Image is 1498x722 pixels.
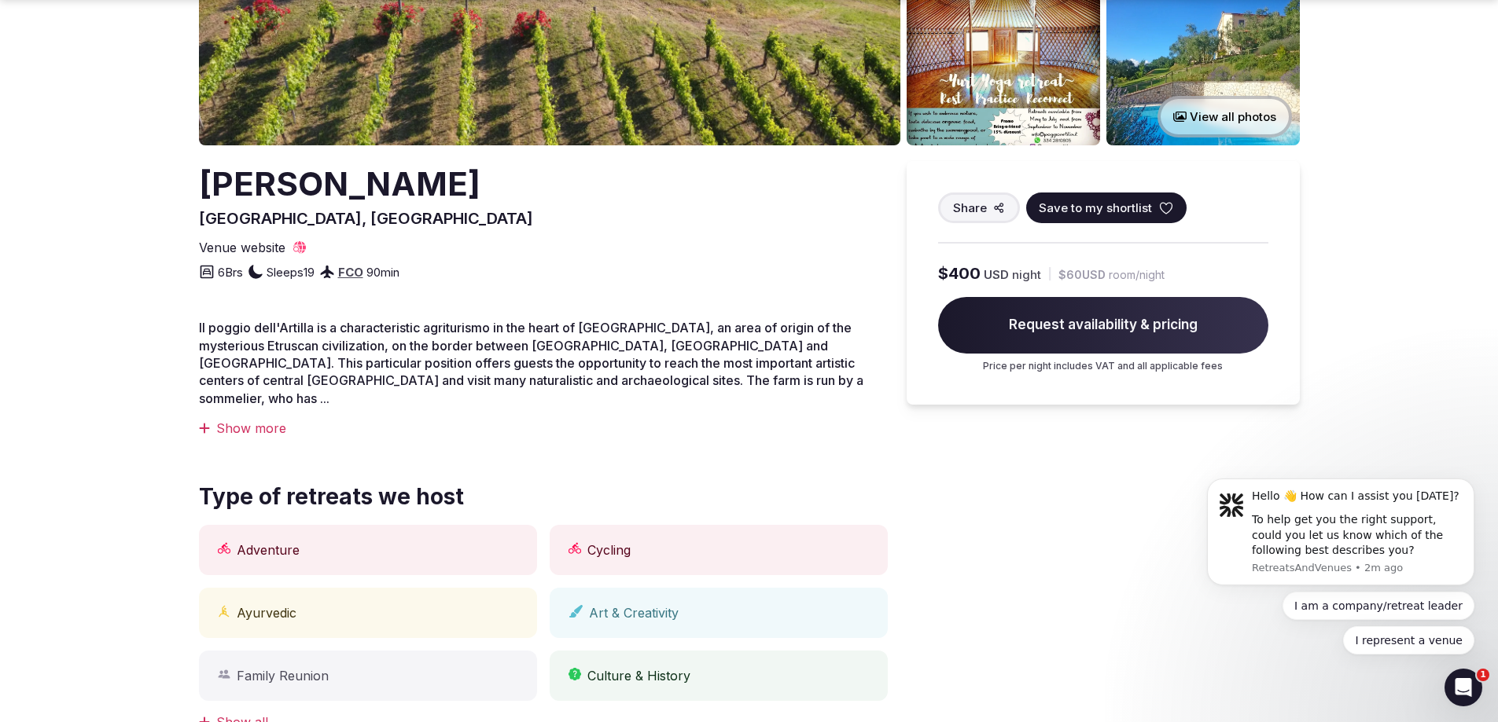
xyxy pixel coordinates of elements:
span: Request availability & pricing [938,297,1268,354]
button: Share [938,192,1020,223]
span: Type of retreats we host [199,482,464,512]
span: Share [953,200,987,216]
span: Venue website [199,239,285,256]
span: $400 [938,262,981,284]
button: Save to my shortlist [1026,192,1187,223]
button: View all photos [1158,96,1292,137]
span: 1 [1477,669,1489,681]
span: $60 USD [1058,267,1106,283]
div: | [1047,266,1052,282]
span: [GEOGRAPHIC_DATA], [GEOGRAPHIC_DATA] [199,209,533,228]
span: Save to my shortlist [1039,200,1152,216]
span: USD [984,266,1009,283]
iframe: Intercom notifications message [1183,459,1498,714]
h2: [PERSON_NAME] [199,161,533,207]
p: Price per night includes VAT and all applicable fees [938,360,1268,373]
span: 90 min [366,264,399,280]
a: Venue website [199,239,307,256]
div: Show more [199,420,888,437]
a: FCO [338,265,363,280]
span: Il poggio dell'Artilla is a characteristic agriturismo in the heart of [GEOGRAPHIC_DATA], an area... [199,320,863,406]
iframe: Intercom live chat [1445,669,1482,706]
span: night [1012,266,1041,283]
span: room/night [1109,267,1165,283]
span: Sleeps 19 [267,264,315,280]
span: 6 Brs [218,264,243,280]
